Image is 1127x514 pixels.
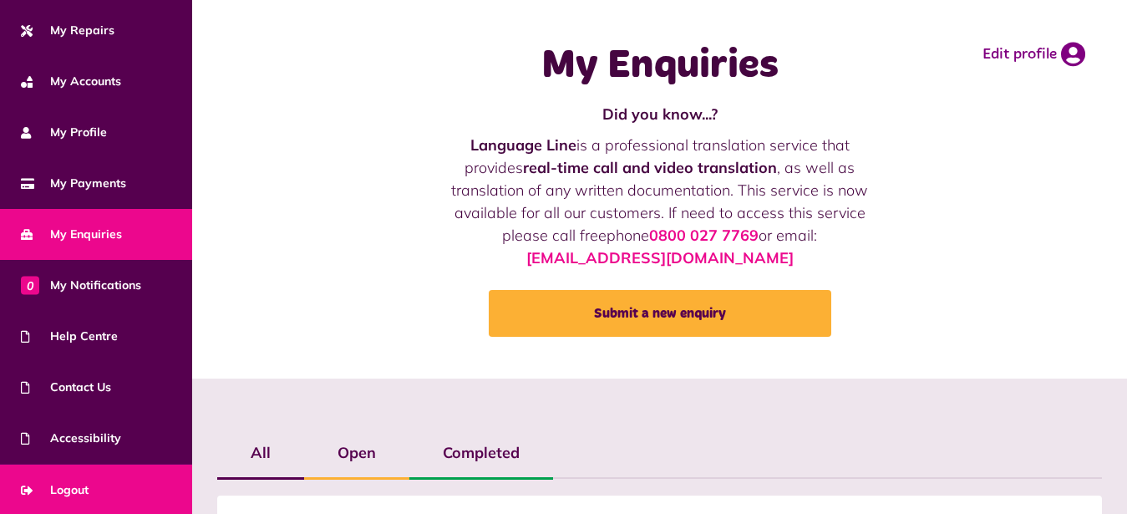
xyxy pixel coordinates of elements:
span: Logout [21,481,89,499]
strong: Language Line [470,135,576,155]
strong: real-time call and video translation [523,158,777,177]
p: is a professional translation service that provides , as well as translation of any written docum... [443,134,877,269]
h1: My Enquiries [443,42,877,90]
a: Submit a new enquiry [489,290,831,337]
span: Contact Us [21,379,111,396]
span: 0 [21,276,39,294]
a: [EMAIL_ADDRESS][DOMAIN_NAME] [526,248,794,267]
label: All [217,429,304,477]
span: Accessibility [21,430,121,447]
label: Completed [409,429,553,477]
span: My Repairs [21,22,114,39]
span: My Enquiries [21,226,122,243]
a: Edit profile [982,42,1085,67]
span: Help Centre [21,328,118,345]
a: 0800 027 7769 [649,226,759,245]
span: My Notifications [21,277,141,294]
span: My Payments [21,175,126,192]
span: My Profile [21,124,107,141]
label: Open [304,429,409,477]
strong: Did you know...? [602,104,718,124]
span: My Accounts [21,73,121,90]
